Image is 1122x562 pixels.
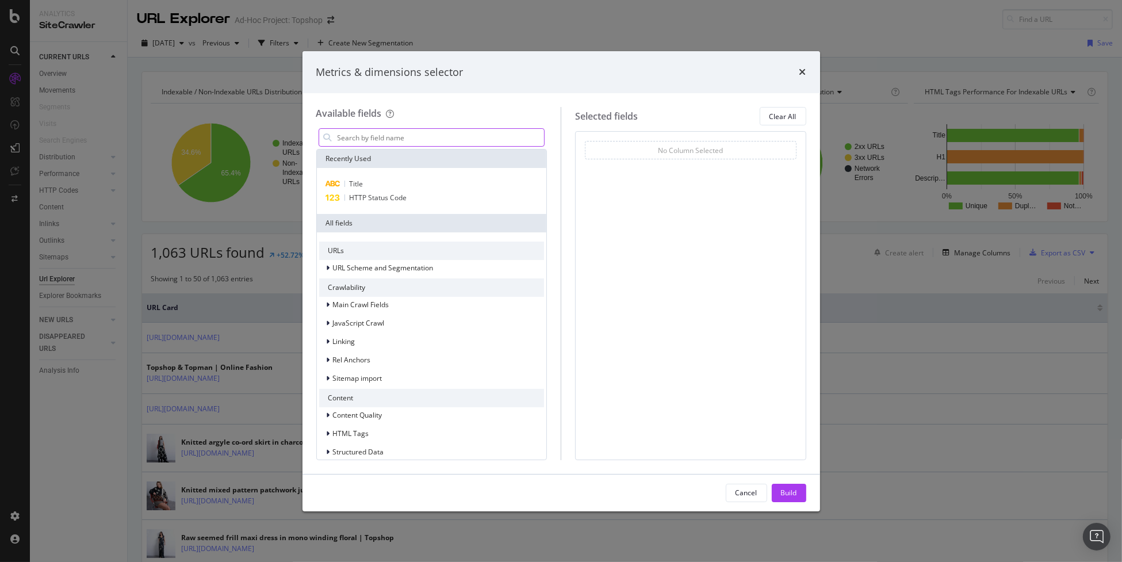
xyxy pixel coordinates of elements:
[736,488,757,498] div: Cancel
[333,263,434,273] span: URL Scheme and Segmentation
[317,150,547,168] div: Recently Used
[575,110,638,123] div: Selected fields
[350,179,363,189] span: Title
[333,447,384,457] span: Structured Data
[319,278,545,297] div: Crawlability
[760,107,806,125] button: Clear All
[316,107,382,120] div: Available fields
[319,242,545,260] div: URLs
[781,488,797,498] div: Build
[319,389,545,407] div: Content
[316,65,464,80] div: Metrics & dimensions selector
[333,337,355,346] span: Linking
[333,355,371,365] span: Rel Anchors
[726,484,767,502] button: Cancel
[333,318,385,328] span: JavaScript Crawl
[772,484,806,502] button: Build
[317,214,547,232] div: All fields
[333,410,382,420] span: Content Quality
[333,429,369,438] span: HTML Tags
[658,146,723,155] div: No Column Selected
[769,112,796,121] div: Clear All
[350,193,407,202] span: HTTP Status Code
[336,129,545,146] input: Search by field name
[333,300,389,309] span: Main Crawl Fields
[1083,523,1110,550] div: Open Intercom Messenger
[799,65,806,80] div: times
[333,373,382,383] span: Sitemap import
[302,51,820,511] div: modal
